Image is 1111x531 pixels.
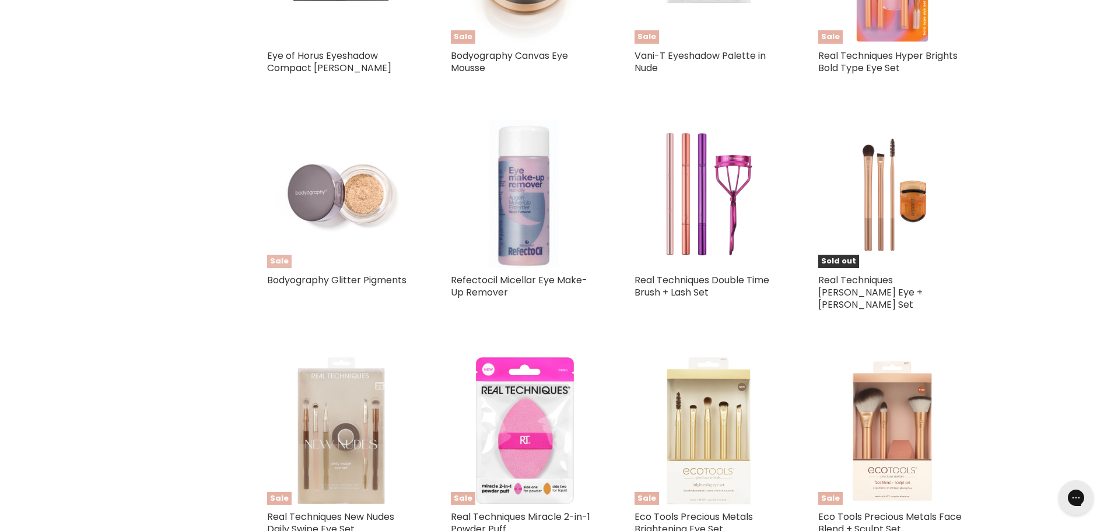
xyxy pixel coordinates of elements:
img: Real Techniques Starlit Glaza Eye + Lash Set [818,119,967,268]
a: Real Techniques Miracle 2-in-1 Powder PuffSale [451,356,600,505]
a: Real Techniques Hyper Brights Bold Type Eye Set [818,49,958,75]
iframe: Gorgias live chat messenger [1053,476,1099,519]
a: Bodyography Glitter Pigments [267,273,406,287]
a: Refectocil Micellar Eye Make-Up Remover [451,119,600,268]
span: Sale [818,492,843,505]
span: Sale [451,30,475,44]
a: Bodyography Glitter PigmentsSale [267,119,416,268]
a: Real Techniques Double Time Brush + Lash Set [635,273,769,299]
a: Eco Tools Precious Metals Brightening Eye SetSale [635,356,783,505]
img: Real Techniques New Nudes Daily Swipe Eye Set [267,356,416,505]
span: Sold out [818,255,859,268]
a: Real Techniques New Nudes Daily Swipe Eye SetSale [267,356,416,505]
a: Vani-T Eyeshadow Palette in Nude [635,49,766,75]
a: Eco Tools Precious Metals Face Blend + Sculpt SetSale [818,356,967,505]
img: Eco Tools Precious Metals Face Blend + Sculpt Set [818,356,967,505]
span: Sale [267,492,292,505]
a: Eye of Horus Eyeshadow Compact [PERSON_NAME] [267,49,391,75]
a: Refectocil Micellar Eye Make-Up Remover [451,273,587,299]
img: Eco Tools Precious Metals Brightening Eye Set [635,356,783,505]
a: Real Techniques [PERSON_NAME] Eye + [PERSON_NAME] Set [818,273,923,311]
span: Sale [635,492,659,505]
a: Bodyography Canvas Eye Mousse [451,49,568,75]
span: Sale [818,30,843,44]
span: Sale [451,492,475,505]
span: Sale [635,30,659,44]
img: Bodyography Glitter Pigments [267,119,416,268]
a: Real Techniques Starlit Glaza Eye + Lash SetSold out [818,119,967,268]
span: Sale [267,255,292,268]
img: Refectocil Micellar Eye Make-Up Remover [475,119,574,268]
img: Real Techniques Double Time Brush + Lash Set [635,119,783,268]
img: Real Techniques Miracle 2-in-1 Powder Puff [451,356,600,505]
